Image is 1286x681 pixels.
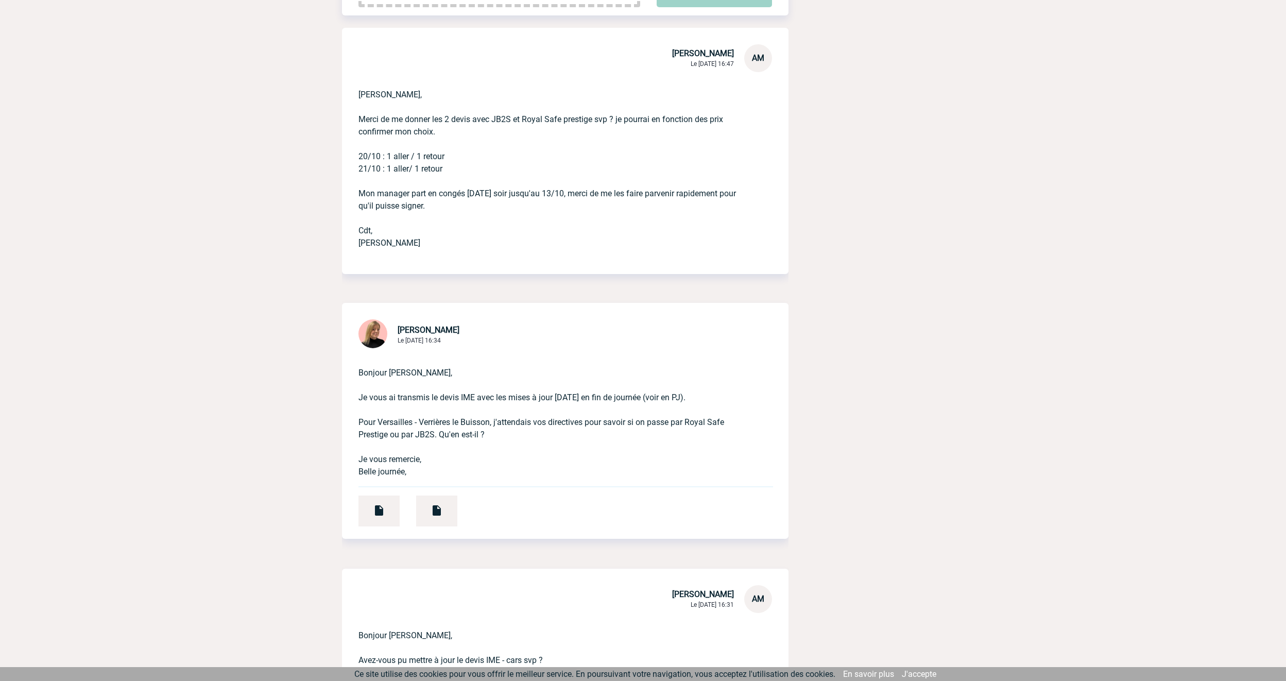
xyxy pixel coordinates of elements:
[398,337,441,344] span: Le [DATE] 16:34
[691,60,734,67] span: Le [DATE] 16:47
[342,501,400,511] a: RE_ Votre transfert en bus du 20 au 21 octobre 2025 avec IME - 2000424122_URGENT.msg
[354,669,835,679] span: Ce site utilise des cookies pour vous offrir le meilleur service. En poursuivant votre navigation...
[752,594,764,604] span: AM
[843,669,894,679] a: En savoir plus
[358,72,743,262] p: [PERSON_NAME], Merci de me donner les 2 devis avec JB2S et Royal Safe prestige svp ? je pourrai e...
[358,350,743,478] p: Bonjour [PERSON_NAME], Je vous ai transmis le devis IME avec les mises à jour [DATE] en fin de jo...
[400,501,457,511] a: Devis PRO449698 KNDS FRANCE (2).pdf
[672,48,734,58] span: [PERSON_NAME]
[358,319,387,348] img: 131233-0.png
[902,669,936,679] a: J'accepte
[672,589,734,599] span: [PERSON_NAME]
[752,53,764,63] span: AM
[398,325,459,335] span: [PERSON_NAME]
[691,601,734,608] span: Le [DATE] 16:31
